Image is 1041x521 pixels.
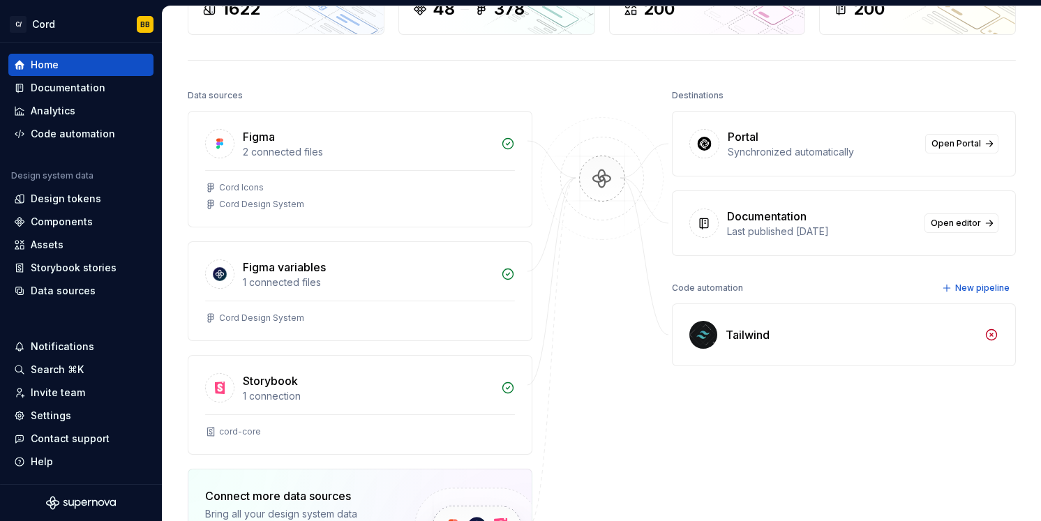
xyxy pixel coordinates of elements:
[8,100,153,122] a: Analytics
[726,326,770,343] div: Tailwind
[8,77,153,99] a: Documentation
[31,104,75,118] div: Analytics
[243,372,298,389] div: Storybook
[219,426,261,437] div: cord-core
[727,225,917,239] div: Last published [DATE]
[8,358,153,381] button: Search ⌘K
[728,145,918,159] div: Synchronized automatically
[11,170,93,181] div: Design system data
[188,355,532,455] a: Storybook1 connectioncord-core
[219,182,264,193] div: Cord Icons
[924,213,998,233] a: Open editor
[8,211,153,233] a: Components
[931,218,981,229] span: Open editor
[31,127,115,141] div: Code automation
[31,386,85,400] div: Invite team
[31,215,93,229] div: Components
[243,259,326,275] div: Figma variables
[925,134,998,153] a: Open Portal
[727,208,807,225] div: Documentation
[10,16,27,33] div: C/
[243,389,493,403] div: 1 connection
[31,192,101,206] div: Design tokens
[8,335,153,358] button: Notifications
[219,312,304,324] div: Cord Design System
[8,54,153,76] a: Home
[31,409,71,423] div: Settings
[8,234,153,256] a: Assets
[219,199,304,210] div: Cord Design System
[8,428,153,450] button: Contact support
[31,81,105,95] div: Documentation
[31,261,117,275] div: Storybook stories
[728,128,758,145] div: Portal
[31,284,96,298] div: Data sources
[31,455,53,469] div: Help
[8,405,153,427] a: Settings
[8,451,153,473] button: Help
[3,9,159,39] button: C/CordBB
[205,488,391,504] div: Connect more data sources
[243,275,493,289] div: 1 connected files
[31,363,84,377] div: Search ⌘K
[8,188,153,210] a: Design tokens
[243,145,493,159] div: 2 connected files
[188,241,532,341] a: Figma variables1 connected filesCord Design System
[8,280,153,302] a: Data sources
[672,278,743,298] div: Code automation
[46,496,116,510] svg: Supernova Logo
[938,278,1016,298] button: New pipeline
[140,19,150,30] div: BB
[8,123,153,145] a: Code automation
[931,138,981,149] span: Open Portal
[955,282,1010,294] span: New pipeline
[31,432,110,446] div: Contact support
[31,58,59,72] div: Home
[188,86,243,105] div: Data sources
[32,17,55,31] div: Cord
[188,111,532,227] a: Figma2 connected filesCord IconsCord Design System
[8,257,153,279] a: Storybook stories
[672,86,724,105] div: Destinations
[243,128,275,145] div: Figma
[31,238,63,252] div: Assets
[8,382,153,404] a: Invite team
[31,340,94,354] div: Notifications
